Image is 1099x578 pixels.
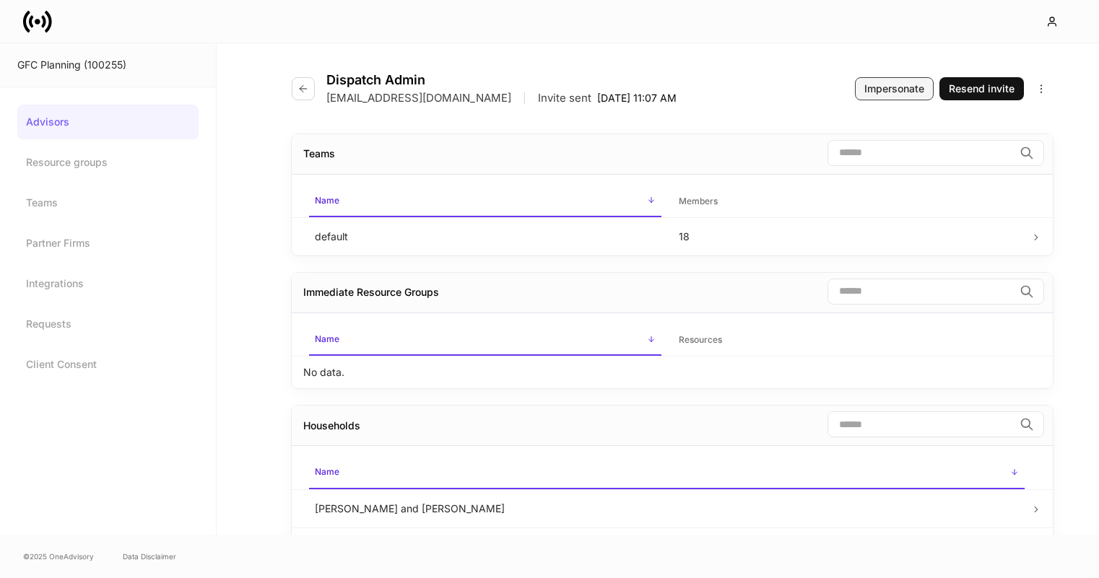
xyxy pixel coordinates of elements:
div: GFC Planning (100255) [17,58,199,72]
a: Advisors [17,105,199,139]
a: Integrations [17,266,199,301]
div: Impersonate [864,82,924,96]
span: Name [309,325,661,356]
span: © 2025 OneAdvisory [23,551,94,562]
h6: Name [315,332,339,346]
td: [PERSON_NAME] [303,527,1030,566]
a: Requests [17,307,199,341]
p: | [523,91,526,105]
span: Members [673,187,1025,216]
span: Name [309,457,1025,489]
h6: Name [315,465,339,478]
p: [DATE] 11:07 AM [597,91,677,105]
p: No data. [303,365,344,380]
a: Partner Firms [17,226,199,260]
h6: Members [679,194,718,208]
td: [PERSON_NAME] and [PERSON_NAME] [303,489,1030,527]
h6: Resources [679,333,722,346]
div: Resend invite [949,82,1015,96]
div: Households [303,419,360,433]
div: Teams [303,146,335,161]
p: Invite sent [538,91,591,105]
span: Resources [673,325,1025,355]
td: 18 [667,217,1031,255]
span: Name [309,186,661,217]
a: Client Consent [17,347,199,382]
div: Immediate Resource Groups [303,285,439,299]
h6: Name [315,193,339,207]
a: Resource groups [17,145,199,180]
h4: Dispatch Admin [326,72,677,88]
p: [EMAIL_ADDRESS][DOMAIN_NAME] [326,91,511,105]
a: Teams [17,185,199,220]
button: Impersonate [855,77,934,100]
td: default [303,217,667,255]
a: Data Disclaimer [123,551,176,562]
button: Resend invite [939,77,1024,100]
